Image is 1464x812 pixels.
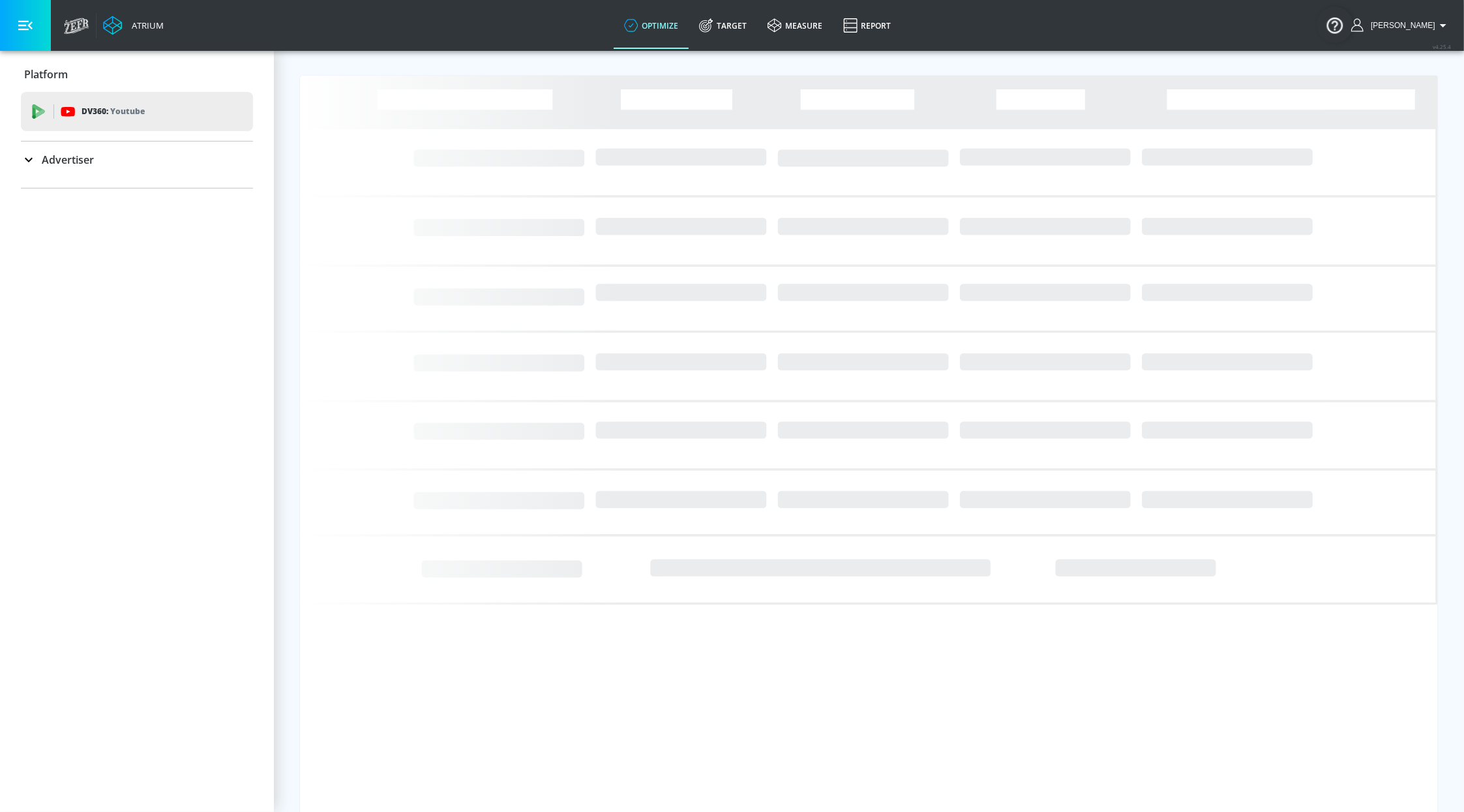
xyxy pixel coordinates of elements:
div: Platform [21,56,253,93]
div: DV360: Youtube [21,92,253,131]
div: Atrium [127,20,164,31]
a: measure [757,2,833,49]
a: Report [833,2,901,49]
a: Atrium [103,16,164,35]
span: login as: samantha.yip@zefr.com [1366,21,1435,30]
p: DV360: [82,104,145,119]
p: Platform [24,67,68,82]
p: Youtube [110,104,145,118]
span: v 4.25.4 [1433,43,1451,50]
button: Open Resource Center [1317,7,1353,43]
button: [PERSON_NAME] [1351,18,1451,33]
div: Advertiser [21,142,253,178]
a: Target [689,2,757,49]
a: optimize [614,2,689,49]
p: Advertiser [42,153,94,167]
